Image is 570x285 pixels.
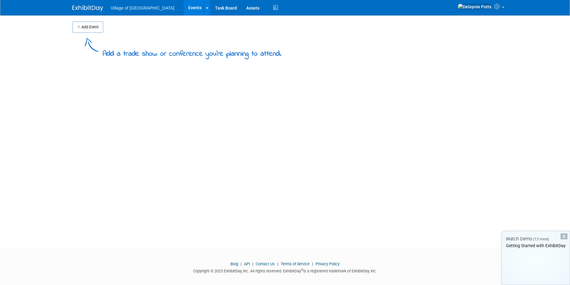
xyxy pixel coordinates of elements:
span: | [276,262,280,266]
a: API [244,262,250,266]
img: ExhibitDay [72,5,103,11]
div: Dismiss [560,233,568,239]
span: | [239,262,243,266]
a: Terms of Service [281,262,310,266]
span: Village of [GEOGRAPHIC_DATA] [111,6,174,10]
span: (13 mins) [533,237,549,241]
a: Blog [230,262,238,266]
a: Contact Us [256,262,275,266]
img: Delaynie Potts [458,3,492,10]
sup: ® [301,268,303,271]
a: Privacy Policy [316,262,340,266]
div: Watch Demo [502,236,570,242]
button: Add Event [72,22,103,33]
div: Add a trade show or conference you're planning to attend. [103,44,281,59]
div: Getting Started with ExhibitDay [502,243,570,249]
span: | [311,262,315,266]
span: | [251,262,255,266]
